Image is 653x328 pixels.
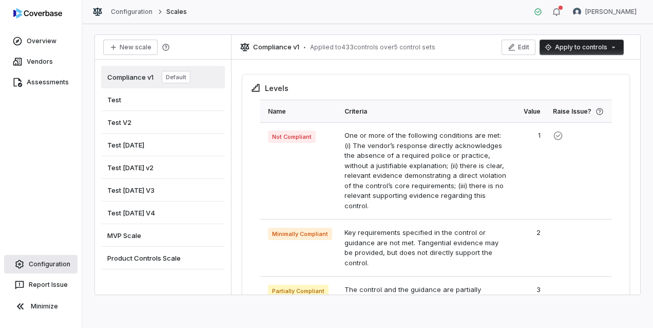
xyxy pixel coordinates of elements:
a: Vendors [2,52,80,71]
div: Criteria [344,100,507,122]
a: Test [DATE] v2 [101,156,225,179]
span: Test [107,95,121,104]
td: Key requirements specified in the control or guidance are not met. Tangential evidence may be pro... [338,220,513,277]
span: [PERSON_NAME] [585,8,637,16]
span: Configuration [29,260,70,268]
span: Overview [27,37,56,45]
a: Configuration [111,8,153,16]
a: Test V2 [101,111,225,134]
button: Report Issue [4,276,78,294]
span: Assessments [27,78,69,86]
span: Compliance v1 [107,72,153,82]
img: logo-D7KZi-bG.svg [13,8,62,19]
a: Assessments [2,73,80,92]
td: 2 [514,220,547,277]
button: Apply to controls [540,40,624,55]
label: Levels [265,83,289,94]
a: Compliance v1Default [101,66,225,88]
a: Test [DATE] [101,134,225,156]
span: • [303,44,306,51]
div: Name [268,100,333,122]
span: Minimize [31,302,58,311]
span: Test [DATE] [107,140,144,150]
div: Value [520,100,541,122]
span: Minimally Compliant [268,228,333,240]
button: Tomo Majima avatar[PERSON_NAME] [567,4,643,20]
span: Test [DATE] V4 [107,208,155,217]
span: Product Controls Scale [107,253,181,263]
button: Minimize [4,296,78,317]
div: Raise Issue? [553,100,604,122]
span: Default [162,71,190,83]
button: New scale [103,40,158,55]
span: Vendors [27,58,53,66]
span: Test [DATE] v2 [107,163,153,172]
a: Test [DATE] V4 [101,202,225,224]
a: Test [101,88,225,111]
span: Not Compliant [268,131,316,143]
span: Scales [166,8,187,16]
a: Test [DATE] V3 [101,179,225,202]
a: Overview [2,32,80,50]
a: Product Controls Scale [101,247,225,269]
a: Configuration [4,255,78,274]
img: Tomo Majima avatar [573,8,581,16]
td: 1 [514,122,547,220]
span: Test [DATE] V3 [107,186,155,195]
button: Edit [502,40,535,55]
span: Report Issue [29,281,68,289]
span: MVP Scale [107,231,141,240]
span: Compliance v1 [253,42,299,52]
span: Test V2 [107,118,131,127]
td: One or more of the following conditions are met: (i) The vendor’s response directly acknowledges ... [338,122,513,220]
span: Applied to 433 controls over 5 control sets [310,43,435,51]
a: MVP Scale [101,224,225,247]
span: Partially Compliant [268,285,329,297]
